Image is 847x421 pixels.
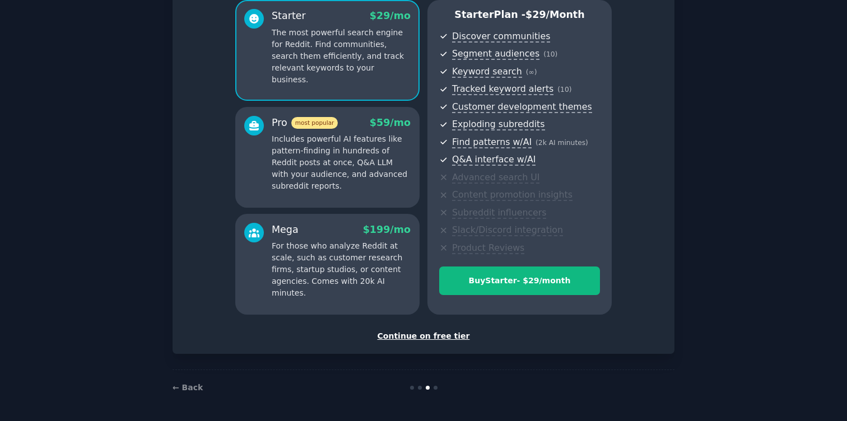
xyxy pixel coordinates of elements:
[291,117,338,129] span: most popular
[440,275,599,287] div: Buy Starter - $ 29 /month
[452,48,539,60] span: Segment audiences
[543,50,557,58] span: ( 10 )
[272,116,338,130] div: Pro
[370,117,411,128] span: $ 59 /mo
[557,86,571,93] span: ( 10 )
[452,172,539,184] span: Advanced search UI
[439,8,600,22] p: Starter Plan -
[370,10,411,21] span: $ 29 /mo
[173,383,203,392] a: ← Back
[272,9,306,23] div: Starter
[272,223,299,237] div: Mega
[452,189,573,201] span: Content promotion insights
[272,240,411,299] p: For those who analyze Reddit at scale, such as customer research firms, startup studios, or conte...
[452,66,522,78] span: Keyword search
[439,266,600,295] button: BuyStarter- $29/month
[452,101,592,113] span: Customer development themes
[526,68,537,76] span: ( ∞ )
[525,9,585,20] span: $ 29 /month
[536,139,588,147] span: ( 2k AI minutes )
[452,224,563,236] span: Slack/Discord integration
[452,242,524,254] span: Product Reviews
[452,119,544,130] span: Exploding subreddits
[272,27,411,86] p: The most powerful search engine for Reddit. Find communities, search them efficiently, and track ...
[452,137,532,148] span: Find patterns w/AI
[452,83,553,95] span: Tracked keyword alerts
[184,330,663,342] div: Continue on free tier
[452,31,550,43] span: Discover communities
[272,133,411,192] p: Includes powerful AI features like pattern-finding in hundreds of Reddit posts at once, Q&A LLM w...
[363,224,411,235] span: $ 199 /mo
[452,207,546,219] span: Subreddit influencers
[452,154,536,166] span: Q&A interface w/AI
